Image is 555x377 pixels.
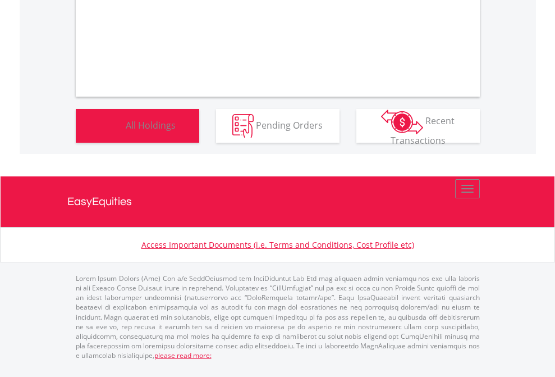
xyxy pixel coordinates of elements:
[126,119,176,131] span: All Holdings
[216,109,340,143] button: Pending Orders
[99,114,123,138] img: holdings-wht.png
[232,114,254,138] img: pending_instructions-wht.png
[381,110,423,134] img: transactions-zar-wht.png
[154,351,212,360] a: please read more:
[76,109,199,143] button: All Holdings
[67,176,488,227] a: EasyEquities
[256,119,323,131] span: Pending Orders
[76,274,480,360] p: Lorem Ipsum Dolors (Ame) Con a/e SeddOeiusmod tem InciDiduntut Lab Etd mag aliquaen admin veniamq...
[356,109,480,143] button: Recent Transactions
[141,239,414,250] a: Access Important Documents (i.e. Terms and Conditions, Cost Profile etc)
